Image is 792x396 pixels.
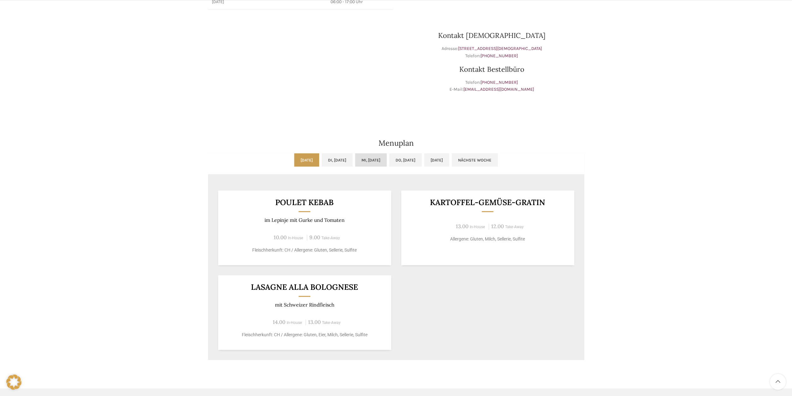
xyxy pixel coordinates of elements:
[309,234,320,241] span: 9.00
[399,79,584,93] p: Telefon: E-Mail:
[287,320,302,325] span: In-House
[322,320,341,325] span: Take-Away
[463,87,534,92] a: [EMAIL_ADDRESS][DOMAIN_NAME]
[294,153,319,167] a: [DATE]
[452,153,498,167] a: Nächste Woche
[226,217,383,223] p: im Lepinje mit Gurke und Tomaten
[399,66,584,73] h3: Kontakt Bestellbüro
[458,46,542,51] a: [STREET_ADDRESS][DEMOGRAPHIC_DATA]
[226,332,383,338] p: Fleischherkunft: CH / Allergene: Gluten, Eier, Milch, Sellerie, Sulfite
[226,247,383,253] p: Fleischherkunft: CH / Allergene: Gluten, Sellerie, Sulfite
[399,45,584,59] p: Adresse: Telefon:
[389,153,422,167] a: Do, [DATE]
[208,139,584,147] h2: Menuplan
[208,16,393,111] iframe: schwyter heiden
[470,225,485,229] span: In-House
[321,236,340,240] span: Take-Away
[409,198,566,206] h3: Kartoffel-Gemüse-Gratin
[274,234,287,241] span: 10.00
[288,236,303,240] span: In-House
[480,53,518,58] a: [PHONE_NUMBER]
[505,225,524,229] span: Take-Away
[226,302,383,308] p: mit Schweizer Rindfleisch
[226,198,383,206] h3: Poulet Kebab
[273,319,285,326] span: 14.00
[226,283,383,291] h3: Lasagne alla Bolognese
[308,319,321,326] span: 13.00
[480,80,518,85] a: [PHONE_NUMBER]
[399,32,584,39] h3: Kontakt [DEMOGRAPHIC_DATA]
[409,236,566,242] p: Allergene: Gluten, Milch, Sellerie, Sulfite
[491,223,504,230] span: 12.00
[424,153,449,167] a: [DATE]
[770,374,786,390] a: Scroll to top button
[355,153,387,167] a: Mi, [DATE]
[456,223,468,230] span: 13.00
[322,153,353,167] a: Di, [DATE]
